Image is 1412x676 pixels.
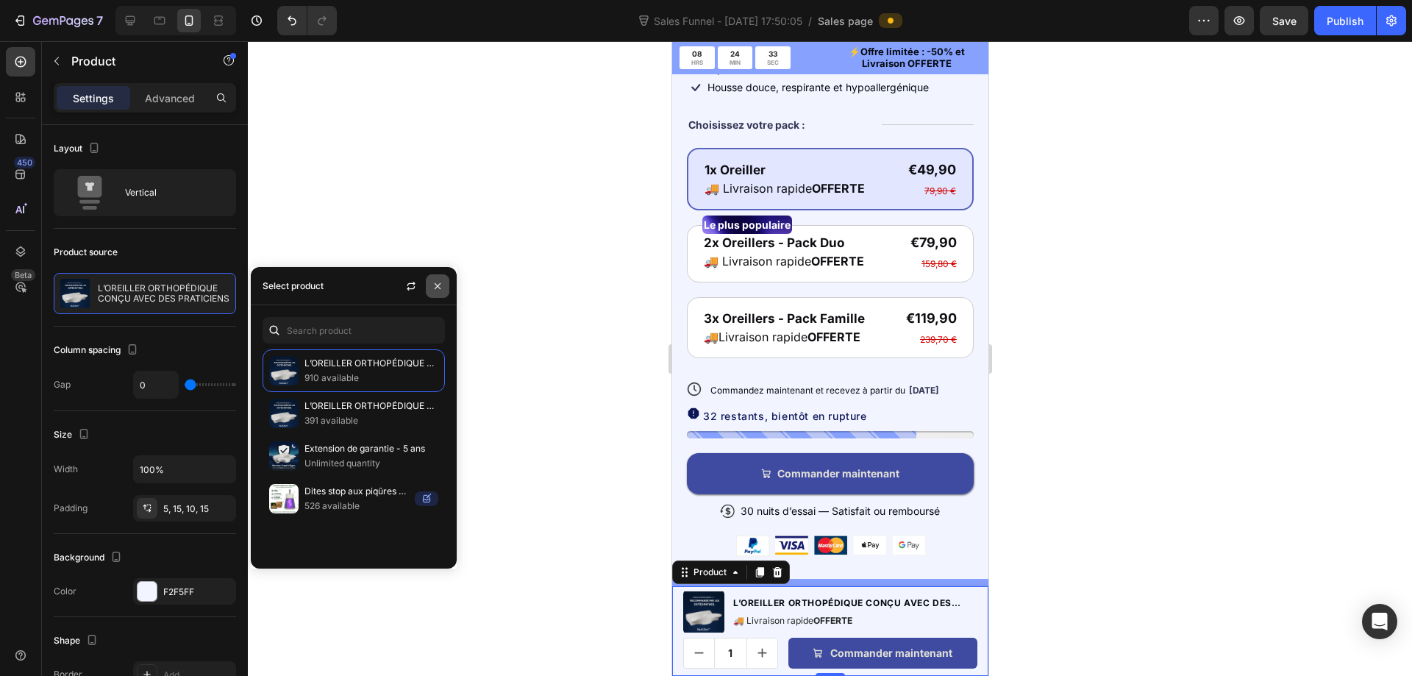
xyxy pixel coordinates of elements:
button: Publish [1314,6,1376,35]
iframe: Design area [672,41,988,676]
p: Advanced [145,90,195,106]
div: Beta [11,269,35,281]
button: Save [1260,6,1308,35]
p: 526 available [304,499,409,513]
div: Vertical [125,176,215,210]
div: Gap [54,378,71,391]
input: Auto [134,371,178,398]
p: 910 available [304,371,438,385]
div: Layout [54,139,103,159]
div: F2F5FF [163,586,232,599]
div: Padding [54,502,88,515]
div: 5, 15, 10, 15 [163,502,232,516]
div: Product source [54,246,118,259]
div: Publish [1327,13,1363,29]
div: Column spacing [54,341,141,360]
p: Product [71,52,196,70]
p: 391 available [304,413,438,428]
div: Undo/Redo [277,6,337,35]
span: / [808,13,812,29]
input: Auto [134,456,235,483]
img: collections [269,441,299,471]
div: Color [54,585,76,598]
div: Select product [263,280,324,293]
span: Save [1272,15,1297,27]
p: Unlimited quantity [304,456,438,471]
button: 7 [6,6,110,35]
p: L’OREILLER ORTHOPÉDIQUE CONÇU AVEC DES PRATICIENS [304,399,438,413]
div: Background [54,548,125,568]
p: 7 [96,12,103,29]
div: 450 [14,157,35,168]
div: Shape [54,631,101,651]
img: collections [269,356,299,385]
div: Size [54,425,93,445]
img: collections [269,399,299,428]
img: collections [269,484,299,513]
div: Open Intercom Messenger [1362,604,1397,639]
img: product feature img [60,279,90,308]
p: Dites stop aux piqûres de moustiques ! [304,484,409,499]
span: Sales page [818,13,873,29]
span: Sales Funnel - [DATE] 17:50:05 [651,13,805,29]
p: L’OREILLER ORTHOPÉDIQUE CONÇU AVEC DES PRATICIENS [304,356,438,371]
input: Search in Settings & Advanced [263,317,445,344]
p: L’OREILLER ORTHOPÉDIQUE CONÇU AVEC DES PRATICIENS [98,283,229,304]
p: Extension de garantie - 5 ans [304,441,438,456]
p: Settings [73,90,114,106]
div: Width [54,463,78,476]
